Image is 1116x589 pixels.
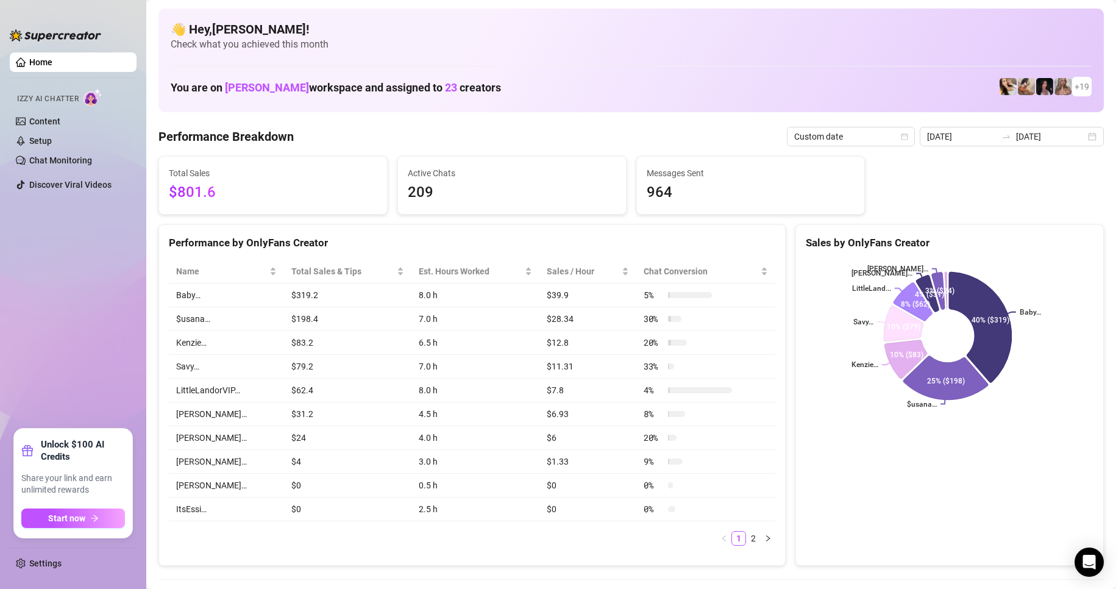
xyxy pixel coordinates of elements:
[636,260,775,284] th: Chat Conversion
[169,355,284,379] td: Savy…
[408,166,616,180] span: Active Chats
[761,531,775,546] button: right
[21,444,34,457] span: gift
[284,379,411,402] td: $62.4
[1001,132,1011,141] span: swap-right
[169,307,284,331] td: $usana…
[169,426,284,450] td: [PERSON_NAME]…
[647,166,855,180] span: Messages Sent
[644,384,663,397] span: 4 %
[169,181,377,204] span: $801.6
[1075,548,1104,577] div: Open Intercom Messenger
[411,402,539,426] td: 4.5 h
[867,265,928,273] text: [PERSON_NAME]…
[852,284,891,293] text: LittleLand...
[539,331,636,355] td: $12.8
[171,81,501,95] h1: You are on workspace and assigned to creators
[1020,308,1041,316] text: Baby…
[29,116,60,126] a: Content
[539,307,636,331] td: $28.34
[644,455,663,468] span: 9 %
[284,260,411,284] th: Total Sales & Tips
[644,336,663,349] span: 20 %
[158,128,294,145] h4: Performance Breakdown
[29,136,52,146] a: Setup
[644,502,663,516] span: 0 %
[644,479,663,492] span: 0 %
[806,235,1093,251] div: Sales by OnlyFans Creator
[169,235,775,251] div: Performance by OnlyFans Creator
[720,535,728,542] span: left
[717,531,731,546] button: left
[853,318,873,326] text: Savy…
[1018,78,1035,95] img: Kayla (@kaylathaylababy)
[21,509,125,528] button: Start nowarrow-right
[411,450,539,474] td: 3.0 h
[17,93,79,105] span: Izzy AI Chatter
[1016,130,1086,143] input: End date
[445,81,457,94] span: 23
[851,361,878,369] text: Kenzie…
[901,133,908,140] span: calendar
[169,474,284,498] td: [PERSON_NAME]…
[1000,78,1017,95] img: Avry (@avryjennerfree)
[284,284,411,307] td: $319.2
[171,38,1092,51] span: Check what you achieved this month
[169,402,284,426] td: [PERSON_NAME]…
[411,379,539,402] td: 8.0 h
[746,531,761,546] li: 2
[411,355,539,379] td: 7.0 h
[284,498,411,521] td: $0
[851,270,912,278] text: [PERSON_NAME]…
[732,532,745,545] a: 1
[539,498,636,521] td: $0
[794,127,908,146] span: Custom date
[284,331,411,355] td: $83.2
[29,180,112,190] a: Discover Viral Videos
[169,379,284,402] td: LittleLandorVIP…
[411,426,539,450] td: 4.0 h
[284,474,411,498] td: $0
[171,21,1092,38] h4: 👋 Hey, [PERSON_NAME] !
[411,498,539,521] td: 2.5 h
[169,450,284,474] td: [PERSON_NAME]…
[291,265,394,278] span: Total Sales & Tips
[48,513,85,523] span: Start now
[41,438,125,463] strong: Unlock $100 AI Credits
[169,166,377,180] span: Total Sales
[29,155,92,165] a: Chat Monitoring
[539,450,636,474] td: $1.33
[10,29,101,41] img: logo-BBDzfeDw.svg
[647,181,855,204] span: 964
[644,360,663,373] span: 33 %
[411,284,539,307] td: 8.0 h
[539,474,636,498] td: $0
[169,284,284,307] td: Baby…
[169,331,284,355] td: Kenzie…
[419,265,522,278] div: Est. Hours Worked
[547,265,619,278] span: Sales / Hour
[1054,78,1072,95] img: Kenzie (@dmaxkenz)
[539,426,636,450] td: $6
[717,531,731,546] li: Previous Page
[539,402,636,426] td: $6.93
[907,400,937,409] text: $usana…
[731,531,746,546] li: 1
[644,407,663,421] span: 8 %
[225,81,309,94] span: [PERSON_NAME]
[539,260,636,284] th: Sales / Hour
[84,88,102,106] img: AI Chatter
[644,265,758,278] span: Chat Conversion
[169,498,284,521] td: ItsEssi…
[761,531,775,546] li: Next Page
[29,57,52,67] a: Home
[1001,132,1011,141] span: to
[169,260,284,284] th: Name
[644,312,663,326] span: 30 %
[644,288,663,302] span: 5 %
[411,474,539,498] td: 0.5 h
[284,426,411,450] td: $24
[1075,80,1089,93] span: + 19
[176,265,267,278] span: Name
[21,473,125,496] span: Share your link and earn unlimited rewards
